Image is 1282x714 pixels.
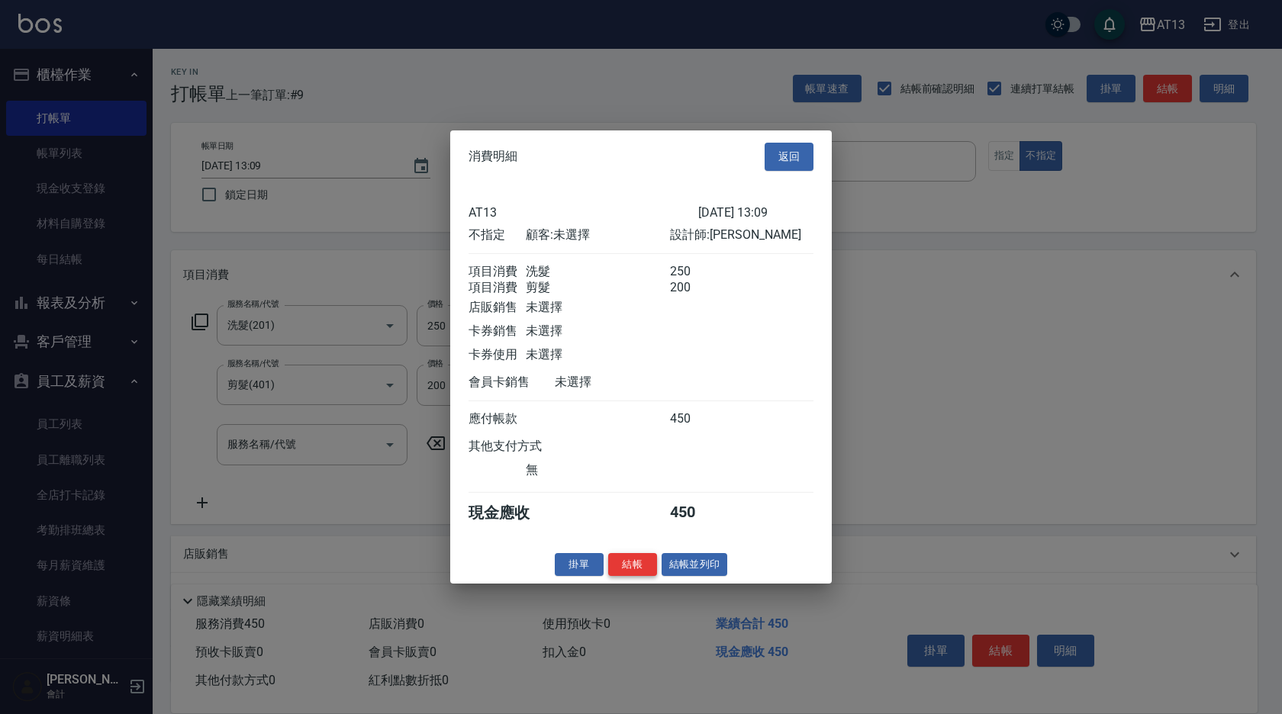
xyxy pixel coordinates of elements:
[526,462,669,478] div: 無
[469,323,526,339] div: 卡券銷售
[526,323,669,339] div: 未選擇
[670,279,727,295] div: 200
[469,204,698,219] div: AT13
[555,374,698,390] div: 未選擇
[469,227,526,243] div: 不指定
[608,552,657,576] button: 結帳
[526,263,669,279] div: 洗髮
[698,204,813,219] div: [DATE] 13:09
[555,552,604,576] button: 掛單
[469,438,584,454] div: 其他支付方式
[670,263,727,279] div: 250
[469,502,555,523] div: 現金應收
[469,149,517,164] span: 消費明細
[526,227,669,243] div: 顧客: 未選擇
[526,299,669,315] div: 未選擇
[469,374,555,390] div: 會員卡銷售
[469,279,526,295] div: 項目消費
[469,299,526,315] div: 店販銷售
[526,279,669,295] div: 剪髮
[469,346,526,362] div: 卡券使用
[765,143,813,171] button: 返回
[469,410,526,426] div: 應付帳款
[670,227,813,243] div: 設計師: [PERSON_NAME]
[662,552,728,576] button: 結帳並列印
[670,502,727,523] div: 450
[469,263,526,279] div: 項目消費
[670,410,727,426] div: 450
[526,346,669,362] div: 未選擇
